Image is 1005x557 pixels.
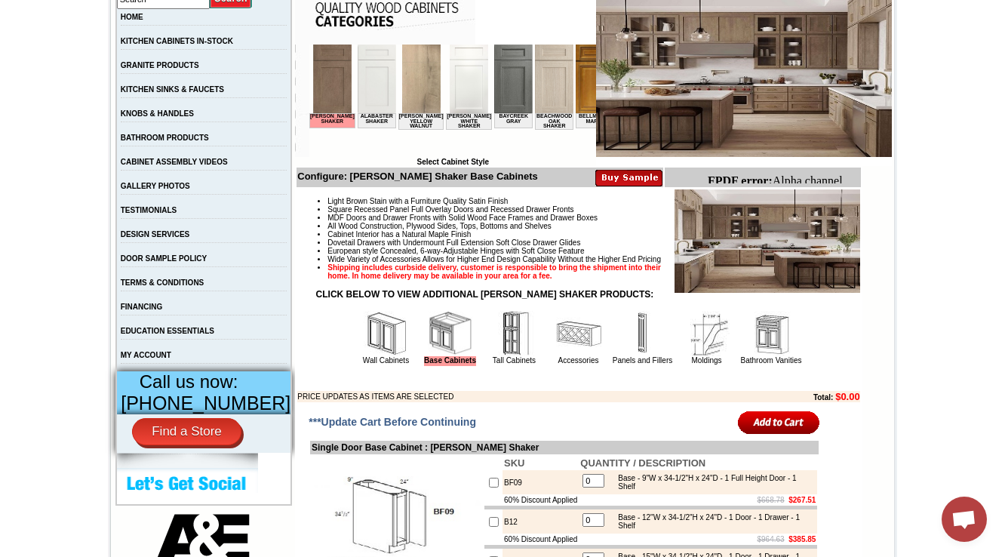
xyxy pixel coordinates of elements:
img: Tall Cabinets [492,311,537,356]
b: SKU [504,457,524,469]
s: $668.78 [758,496,785,504]
a: FINANCING [121,303,163,311]
a: EDUCATION ESSENTIALS [121,327,214,335]
img: Bathroom Vanities [748,311,794,356]
span: Call us now: [140,371,238,392]
a: TERMS & CONDITIONS [121,278,204,287]
a: KNOBS & HANDLES [121,109,194,118]
a: HOME [121,13,143,21]
b: Configure: [PERSON_NAME] Shaker Base Cabinets [297,171,538,182]
a: Bathroom Vanities [741,356,802,365]
a: Accessories [558,356,599,365]
b: $267.51 [788,496,816,504]
a: GRANITE PRODUCTS [121,61,199,69]
li: Light Brown Stain with a Furniture Quality Satin Finish [327,197,859,205]
b: $0.00 [835,391,860,402]
td: BF09 [502,470,579,494]
li: Square Recessed Panel Full Overlay Doors and Recessed Drawer Fronts [327,205,859,214]
a: Moldings [691,356,721,365]
b: QUANTITY / DESCRIPTION [580,457,705,469]
li: MDF Doors and Drawer Fronts with Solid Wood Face Frames and Drawer Boxes [327,214,859,222]
td: B12 [502,509,579,534]
input: Add to Cart [738,410,820,435]
body: Alpha channel not supported: images/WDC2412_JSI_1.5.jpg.png [6,6,152,47]
td: Bellmonte Maple [266,69,305,84]
td: 60% Discount Applied [502,534,579,545]
div: Base - 12"W x 34-1/2"H x 24"D - 1 Door - 1 Drawer - 1 Shelf [610,513,813,530]
img: Panels and Fillers [620,311,665,356]
b: $385.85 [788,535,816,543]
div: Open chat [942,497,987,542]
strong: CLICK BELOW TO VIEW ADDITIONAL [PERSON_NAME] SHAKER PRODUCTS: [316,289,654,300]
div: Base - 9"W x 34-1/2"H x 24"D - 1 Full Height Door - 1 Shelf [610,474,813,491]
a: MY ACCOUNT [121,351,171,359]
a: TESTIMONIALS [121,206,177,214]
td: 60% Discount Applied [502,494,579,506]
b: Total: [813,393,833,402]
img: Moldings [684,311,730,356]
li: Dovetail Drawers with Undermount Full Extension Soft Close Drawer Glides [327,238,859,247]
a: Panels and Fillers [613,356,672,365]
a: KITCHEN CABINETS IN-STOCK [121,37,233,45]
img: Accessories [556,311,601,356]
a: Find a Store [132,418,241,445]
li: European style Concealed, 6-way-Adjustable Hinges with Soft Close Feature [327,247,859,255]
strong: Shipping includes curbside delivery, customer is responsible to bring the shipment into their hom... [327,263,661,280]
a: KITCHEN SINKS & FAUCETS [121,85,224,94]
li: Cabinet Interior has a Natural Maple Finish [327,230,859,238]
a: DESIGN SERVICES [121,230,190,238]
iframe: Browser incompatible [309,45,596,158]
a: Base Cabinets [424,356,476,366]
li: Wide Variety of Accessories Allows for Higher End Design Capability Without the Higher End Pricing [327,255,859,263]
img: Wall Cabinets [364,311,409,356]
a: GALLERY PHOTOS [121,182,190,190]
li: All Wood Construction, Plywood Sides, Tops, Bottoms and Shelves [327,222,859,230]
a: CABINET ASSEMBLY VIDEOS [121,158,228,166]
span: ***Update Cart Before Continuing [309,416,476,428]
img: Base Cabinets [428,311,473,356]
a: BATHROOM PRODUCTS [121,134,209,142]
s: $964.63 [758,535,785,543]
span: [PHONE_NUMBER] [121,392,290,414]
b: FPDF error: [6,6,71,19]
b: Select Cabinet Style [416,158,489,166]
a: Wall Cabinets [363,356,409,365]
a: Tall Cabinets [493,356,536,365]
a: DOOR SAMPLE POLICY [121,254,207,263]
img: Product Image [675,189,860,293]
td: PRICE UPDATES AS ITEMS ARE SELECTED [297,391,730,402]
td: Single Door Base Cabinet : [PERSON_NAME] Shaker [310,441,819,454]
